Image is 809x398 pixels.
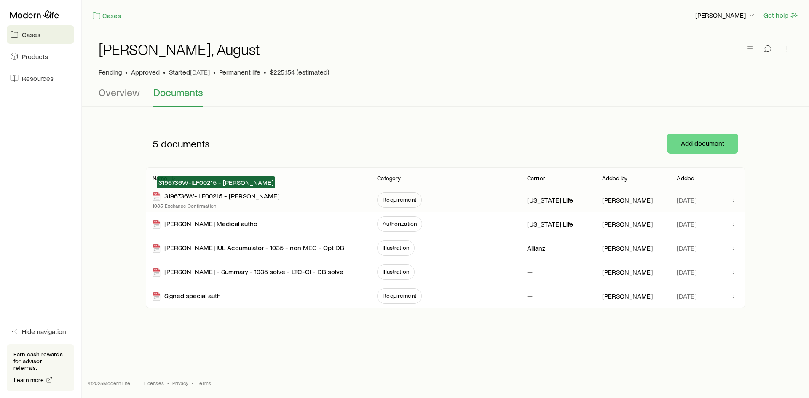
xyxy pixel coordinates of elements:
[190,68,210,76] span: [DATE]
[22,327,66,336] span: Hide navigation
[144,379,164,386] a: Licenses
[153,175,168,182] p: Name
[677,268,696,276] span: [DATE]
[172,379,188,386] a: Privacy
[270,68,329,76] span: $225,154 (estimated)
[192,379,193,386] span: •
[695,11,756,21] button: [PERSON_NAME]
[677,244,696,252] span: [DATE]
[677,175,694,182] p: Added
[7,322,74,341] button: Hide navigation
[88,379,131,386] p: © 2025 Modern Life
[92,11,121,21] a: Cases
[602,196,653,204] p: [PERSON_NAME]
[527,268,533,276] p: —
[527,196,573,204] p: [US_STATE] Life
[161,138,210,150] span: documents
[602,175,627,182] p: Added by
[167,379,169,386] span: •
[22,74,54,83] span: Resources
[527,244,545,252] p: Allianz
[383,196,416,203] span: Requirement
[383,244,409,251] span: Illustration
[99,41,260,58] h1: [PERSON_NAME], August
[677,292,696,300] span: [DATE]
[7,25,74,44] a: Cases
[169,68,210,76] p: Started
[602,268,653,276] p: [PERSON_NAME]
[99,86,140,98] span: Overview
[99,86,792,107] div: Case details tabs
[153,243,344,253] div: [PERSON_NAME] IUL Accumulator - 1035 - non MEC - Opt DB
[677,196,696,204] span: [DATE]
[677,220,696,228] span: [DATE]
[383,268,409,275] span: Illustration
[153,291,221,301] div: Signed special auth
[527,292,533,300] p: —
[602,244,653,252] p: [PERSON_NAME]
[219,68,260,76] span: Permanent life
[667,134,738,154] button: Add document
[377,175,401,182] p: Category
[99,68,122,76] p: Pending
[383,292,416,299] span: Requirement
[763,11,799,20] button: Get help
[383,220,417,227] span: Authorization
[7,69,74,88] a: Resources
[695,11,756,19] p: [PERSON_NAME]
[131,68,160,76] span: Approved
[264,68,266,76] span: •
[153,192,279,201] div: 3196736W-ILF00215 - [PERSON_NAME]
[22,52,48,61] span: Products
[153,219,257,229] div: [PERSON_NAME] Medical autho
[602,220,653,228] p: [PERSON_NAME]
[197,379,211,386] a: Terms
[14,377,44,383] span: Learn more
[153,202,279,209] p: 1035 Exchange Confirmation
[153,138,158,150] span: 5
[527,220,573,228] p: [US_STATE] Life
[602,292,653,300] p: [PERSON_NAME]
[7,344,74,391] div: Earn cash rewards for advisor referrals.Learn more
[153,267,343,277] div: [PERSON_NAME] - Summary - 1035 solve - LTC-CI - DB solve
[13,351,67,371] p: Earn cash rewards for advisor referrals.
[7,47,74,66] a: Products
[22,30,40,39] span: Cases
[213,68,216,76] span: •
[125,68,128,76] span: •
[527,175,545,182] p: Carrier
[163,68,166,76] span: •
[153,86,203,98] span: Documents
